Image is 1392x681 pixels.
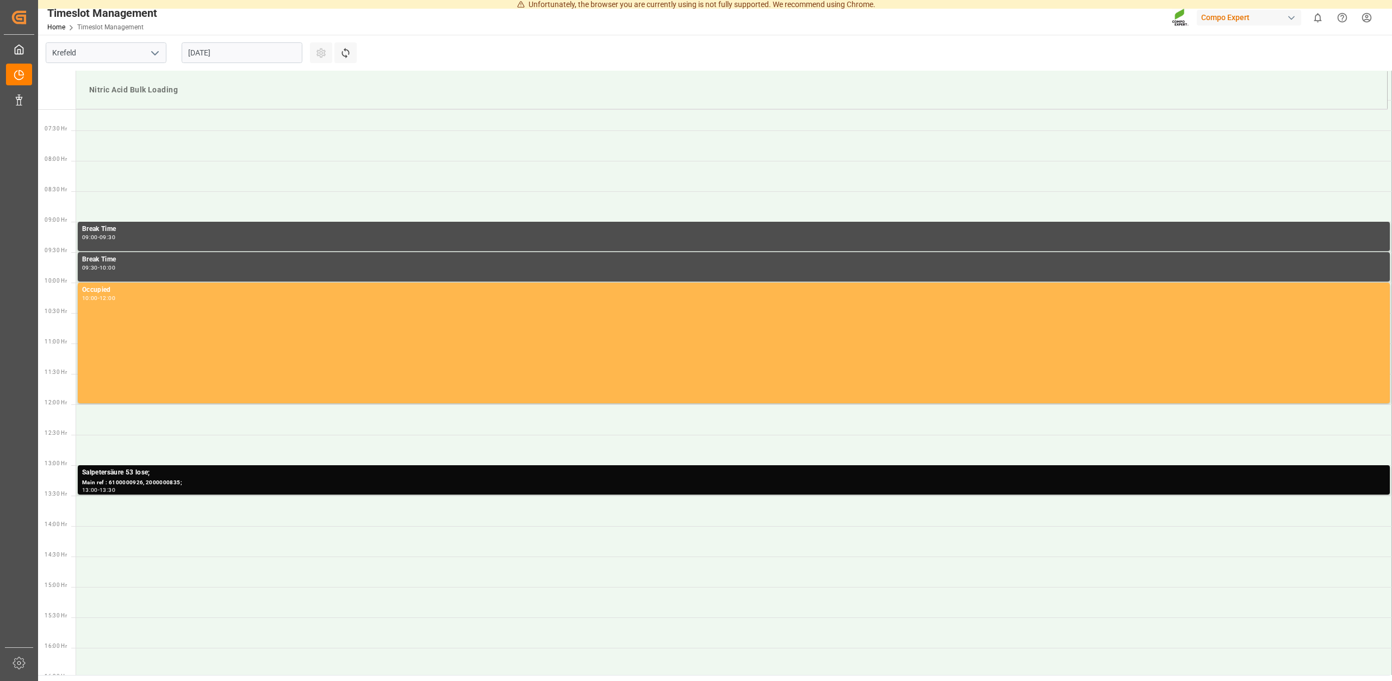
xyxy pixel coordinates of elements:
span: 12:00 Hr [45,399,67,405]
span: 10:30 Hr [45,308,67,314]
div: 10:00 [100,265,115,270]
span: 08:30 Hr [45,186,67,192]
span: 15:00 Hr [45,582,67,588]
div: 09:00 [82,235,98,240]
div: 13:30 [100,488,115,492]
input: Type to search/select [46,42,166,63]
span: 07:30 Hr [45,126,67,132]
span: 14:00 Hr [45,521,67,527]
div: Salpetersäure 53 lose; [82,467,1385,478]
span: 12:30 Hr [45,430,67,436]
button: Compo Expert [1197,7,1306,28]
button: Help Center [1330,5,1354,30]
div: Timeslot Management [47,5,157,21]
div: Nitric Acid Bulk Loading [85,80,1378,100]
span: 13:30 Hr [45,491,67,497]
div: 13:00 [82,488,98,492]
span: 16:00 Hr [45,643,67,649]
a: Home [47,23,65,31]
span: 10:00 Hr [45,278,67,284]
div: Occupied [82,285,1385,296]
input: DD.MM.YYYY [182,42,302,63]
span: 09:00 Hr [45,217,67,223]
button: open menu [146,45,163,61]
img: Screenshot%202023-09-29%20at%2010.02.21.png_1712312052.png [1172,8,1189,27]
div: Break Time [82,224,1385,235]
span: 11:30 Hr [45,369,67,375]
div: Main ref : 6100000926, 2000000835; [82,478,1385,488]
span: 09:30 Hr [45,247,67,253]
div: Break Time [82,254,1385,265]
div: - [98,265,100,270]
div: 10:00 [82,296,98,301]
span: 14:30 Hr [45,552,67,558]
div: - [98,296,100,301]
span: 15:30 Hr [45,613,67,618]
div: Compo Expert [1197,10,1301,26]
button: show 0 new notifications [1306,5,1330,30]
div: 09:30 [100,235,115,240]
span: 16:30 Hr [45,673,67,679]
span: 11:00 Hr [45,339,67,345]
div: 09:30 [82,265,98,270]
span: 13:00 Hr [45,460,67,466]
div: - [98,235,100,240]
div: 12:00 [100,296,115,301]
span: 08:00 Hr [45,156,67,162]
div: - [98,488,100,492]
